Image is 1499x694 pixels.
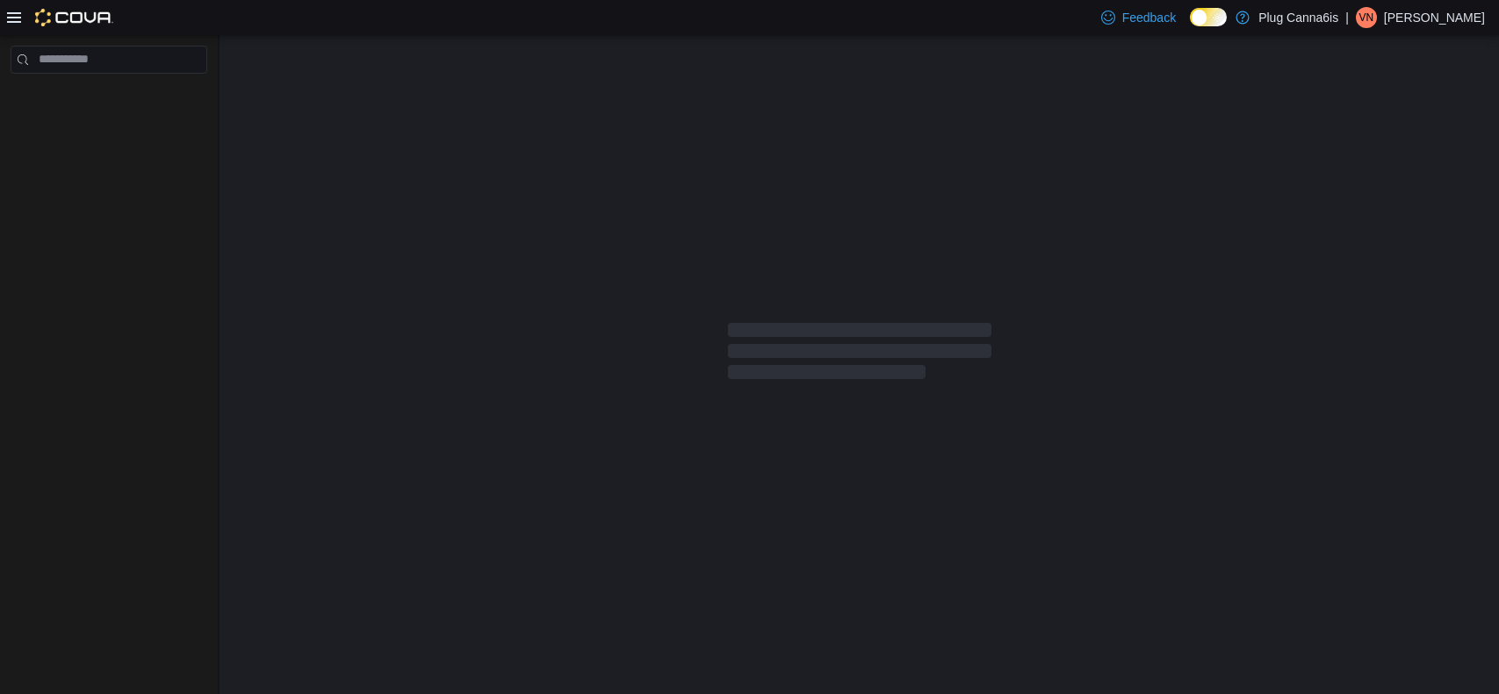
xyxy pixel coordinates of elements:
[1122,9,1176,26] span: Feedback
[728,326,991,383] span: Loading
[1356,7,1377,28] div: Vince Ngo
[1359,7,1374,28] span: VN
[1258,7,1338,28] p: Plug Canna6is
[1190,8,1227,26] input: Dark Mode
[35,9,113,26] img: Cova
[11,77,207,119] nav: Complex example
[1384,7,1485,28] p: [PERSON_NAME]
[1345,7,1349,28] p: |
